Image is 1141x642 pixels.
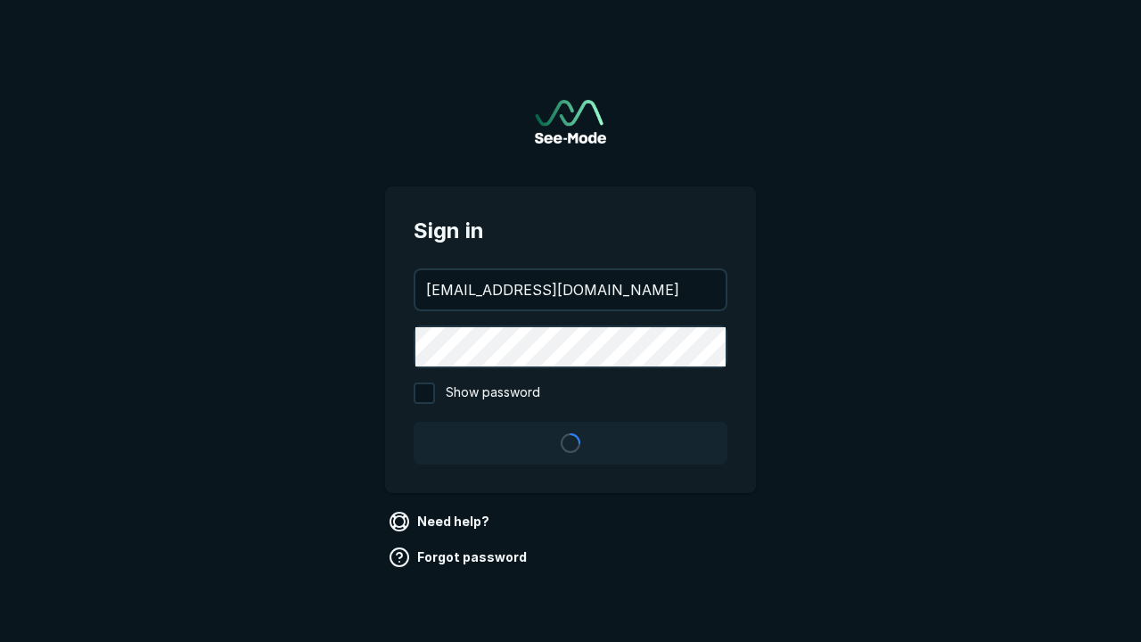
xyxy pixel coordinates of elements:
span: Sign in [414,215,727,247]
a: Need help? [385,507,497,536]
a: Forgot password [385,543,534,572]
span: Show password [446,383,540,404]
a: Go to sign in [535,100,606,144]
img: See-Mode Logo [535,100,606,144]
input: your@email.com [415,270,726,309]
